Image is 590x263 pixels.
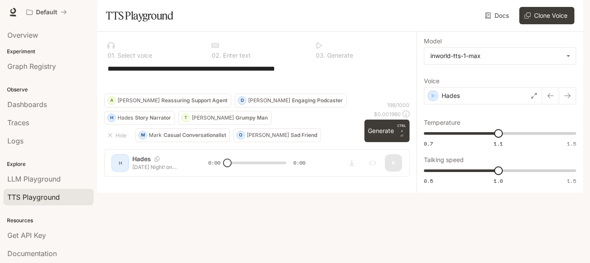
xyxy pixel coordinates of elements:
span: 1.1 [494,140,503,147]
button: D[PERSON_NAME]Engaging Podcaster [235,94,347,107]
p: 0 1 . [108,52,116,58]
button: Hide [104,128,132,142]
p: Hades [442,91,460,100]
button: A[PERSON_NAME]Reassuring Support Agent [104,94,231,107]
p: Generate [325,52,353,58]
button: All workspaces [23,3,71,21]
div: A [108,94,115,107]
span: 0.7 [424,140,433,147]
p: ⏎ [397,123,406,139]
p: Voice [424,78,439,84]
span: 1.5 [567,140,576,147]
button: T[PERSON_NAME]Grumpy Man [178,111,272,125]
div: H [108,111,115,125]
button: GenerateCTRL +⏎ [364,120,410,142]
span: 1.0 [494,177,503,185]
p: Hades [118,115,133,120]
p: [PERSON_NAME] [118,98,160,103]
p: Engaging Podcaster [292,98,343,103]
button: O[PERSON_NAME]Sad Friend [233,128,321,142]
p: 0 2 . [212,52,221,58]
p: Casual Conversationalist [164,133,226,138]
a: Docs [483,7,512,24]
p: Talking speed [424,157,464,163]
p: [PERSON_NAME] [247,133,289,138]
button: Clone Voice [519,7,574,24]
div: O [237,128,245,142]
p: Model [424,38,442,44]
div: D [238,94,246,107]
button: MMarkCasual Conversationalist [135,128,230,142]
div: inworld-tts-1-max [430,52,562,60]
p: Select voice [116,52,152,58]
div: T [182,111,190,125]
p: Grumpy Man [236,115,268,120]
button: HHadesStory Narrator [104,111,175,125]
p: Reassuring Support Agent [161,98,227,103]
span: 1.5 [567,177,576,185]
p: [PERSON_NAME] [192,115,234,120]
p: Temperature [424,120,460,126]
p: Default [36,9,57,16]
p: CTRL + [397,123,406,133]
p: [PERSON_NAME] [248,98,290,103]
h1: TTS Playground [106,7,173,24]
p: Sad Friend [291,133,317,138]
p: 0 3 . [316,52,325,58]
div: inworld-tts-1-max [424,48,576,64]
span: 0.5 [424,177,433,185]
p: Mark [149,133,162,138]
p: Enter text [221,52,251,58]
div: M [139,128,147,142]
p: Story Narrator [135,115,171,120]
p: 198 / 1000 [387,101,410,109]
